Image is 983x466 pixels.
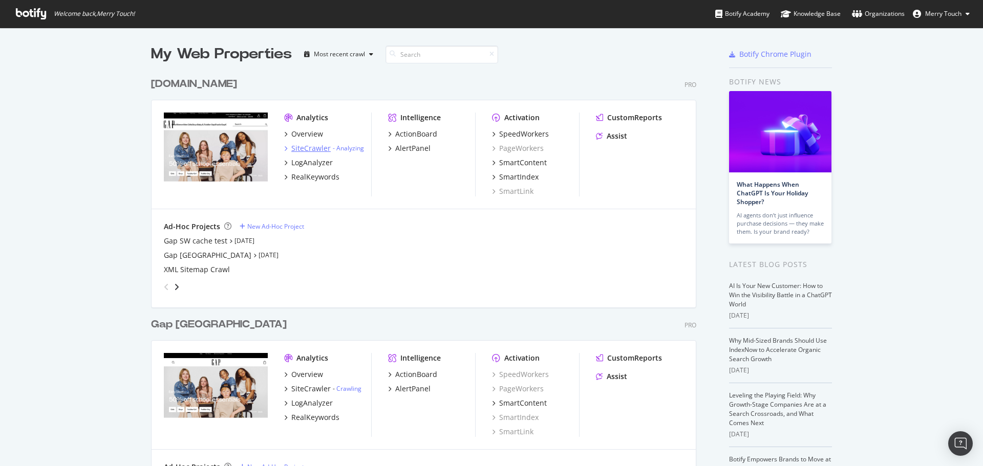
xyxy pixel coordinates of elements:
button: Most recent crawl [300,46,377,62]
a: ActionBoard [388,369,437,380]
div: Overview [291,129,323,139]
div: RealKeywords [291,412,339,423]
div: Most recent crawl [314,51,365,57]
div: Botify news [729,76,832,87]
div: Open Intercom Messenger [948,431,973,456]
img: Gapcanada.ca [164,353,268,436]
div: Botify Academy [715,9,770,19]
div: CustomReports [607,353,662,363]
a: [DATE] [259,251,279,259]
div: Latest Blog Posts [729,259,832,270]
div: Analytics [296,353,328,363]
div: Botify Chrome Plugin [739,49,811,59]
div: Intelligence [400,113,441,123]
div: SiteCrawler [291,143,331,153]
div: Activation [504,353,540,363]
a: ActionBoard [388,129,437,139]
a: SmartContent [492,158,547,168]
a: SiteCrawler- Crawling [284,384,361,394]
a: LogAnalyzer [284,158,333,168]
span: Welcome back, Merry Touch ! [54,10,135,18]
div: Intelligence [400,353,441,363]
div: Analytics [296,113,328,123]
div: RealKeywords [291,172,339,182]
div: [DOMAIN_NAME] [151,77,237,92]
div: SpeedWorkers [499,129,549,139]
div: New Ad-Hoc Project [247,222,304,231]
div: LogAnalyzer [291,398,333,408]
a: Crawling [336,384,361,393]
div: Assist [607,131,627,141]
div: SmartContent [499,398,547,408]
div: angle-right [173,282,180,292]
img: What Happens When ChatGPT Is Your Holiday Shopper? [729,91,831,172]
div: Ad-Hoc Projects [164,221,220,232]
div: SmartContent [499,158,547,168]
div: AlertPanel [395,143,431,153]
a: Gap [GEOGRAPHIC_DATA] [164,250,251,260]
a: XML Sitemap Crawl [164,264,230,275]
a: Gap SW cache test [164,236,227,246]
a: CustomReports [596,353,662,363]
a: Gap [GEOGRAPHIC_DATA] [151,317,291,332]
a: CustomReports [596,113,662,123]
div: [DATE] [729,311,832,320]
a: Overview [284,369,323,380]
a: SmartLink [492,186,533,196]
a: SmartIndex [492,412,539,423]
a: AlertPanel [388,143,431,153]
a: Assist [596,371,627,382]
div: SiteCrawler [291,384,331,394]
a: PageWorkers [492,143,544,153]
img: Gap.com [164,113,268,195]
a: SmartContent [492,398,547,408]
a: [DOMAIN_NAME] [151,77,241,92]
span: Merry Touch [925,9,961,18]
div: AlertPanel [395,384,431,394]
a: SpeedWorkers [492,369,549,380]
div: Knowledge Base [781,9,841,19]
div: LogAnalyzer [291,158,333,168]
div: ActionBoard [395,129,437,139]
a: RealKeywords [284,172,339,182]
a: New Ad-Hoc Project [240,222,304,231]
a: Botify Chrome Plugin [729,49,811,59]
a: RealKeywords [284,412,339,423]
div: Organizations [852,9,905,19]
div: AI agents don’t just influence purchase decisions — they make them. Is your brand ready? [737,211,824,236]
div: [DATE] [729,430,832,439]
a: Why Mid-Sized Brands Should Use IndexNow to Accelerate Organic Search Growth [729,336,827,363]
div: [DATE] [729,366,832,375]
a: Overview [284,129,323,139]
div: ActionBoard [395,369,437,380]
div: - [333,144,364,152]
a: SiteCrawler- Analyzing [284,143,364,153]
a: SmartIndex [492,172,539,182]
div: Assist [607,371,627,382]
div: Overview [291,369,323,380]
div: My Web Properties [151,44,292,64]
div: CustomReports [607,113,662,123]
a: LogAnalyzer [284,398,333,408]
button: Merry Touch [905,6,978,22]
div: SmartIndex [499,172,539,182]
a: Leveling the Playing Field: Why Growth-Stage Companies Are at a Search Crossroads, and What Comes... [729,391,826,427]
a: What Happens When ChatGPT Is Your Holiday Shopper? [737,180,808,206]
div: Activation [504,113,540,123]
a: SmartLink [492,427,533,437]
div: Pro [685,80,696,89]
a: SpeedWorkers [492,129,549,139]
input: Search [386,46,498,63]
div: - [333,384,361,393]
a: PageWorkers [492,384,544,394]
a: AI Is Your New Customer: How to Win the Visibility Battle in a ChatGPT World [729,281,832,308]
